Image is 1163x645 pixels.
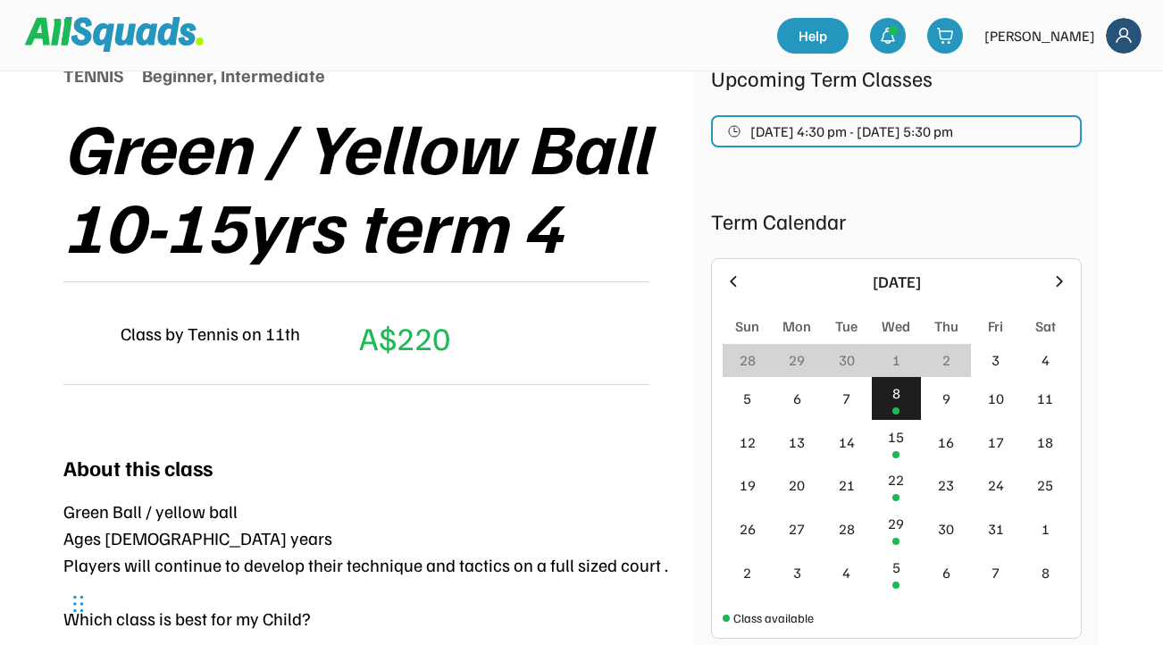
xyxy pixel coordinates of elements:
[879,27,897,45] img: bell-03%20%281%29.svg
[942,349,950,371] div: 2
[1035,315,1056,337] div: Sat
[743,562,751,583] div: 2
[988,431,1004,453] div: 17
[733,608,814,627] div: Class available
[1106,18,1142,54] img: Frame%2018.svg
[888,513,904,534] div: 29
[839,431,855,453] div: 14
[793,388,801,409] div: 6
[934,315,958,337] div: Thu
[892,382,900,404] div: 8
[839,349,855,371] div: 30
[711,115,1082,147] button: [DATE] 4:30 pm - [DATE] 5:30 pm
[740,431,756,453] div: 12
[936,27,954,45] img: shopping-cart-01%20%281%29.svg
[789,518,805,540] div: 27
[892,349,900,371] div: 1
[750,124,953,138] span: [DATE] 4:30 pm - [DATE] 5:30 pm
[1037,474,1053,496] div: 25
[988,518,1004,540] div: 31
[984,25,1095,46] div: [PERSON_NAME]
[789,474,805,496] div: 20
[988,315,1003,337] div: Fri
[942,388,950,409] div: 9
[63,106,693,264] div: Green / Yellow Ball 10-15yrs term 4
[63,312,106,355] img: IMG_2979.png
[1037,431,1053,453] div: 18
[789,349,805,371] div: 29
[991,349,1000,371] div: 3
[63,62,124,88] div: TENNIS
[938,474,954,496] div: 23
[777,18,849,54] a: Help
[892,557,900,578] div: 5
[25,17,204,51] img: Squad%20Logo.svg
[753,270,1040,294] div: [DATE]
[1042,518,1050,540] div: 1
[63,451,213,483] div: About this class
[793,562,801,583] div: 3
[839,518,855,540] div: 28
[888,426,904,448] div: 15
[740,518,756,540] div: 26
[735,315,759,337] div: Sun
[938,431,954,453] div: 16
[938,518,954,540] div: 30
[882,315,910,337] div: Wed
[142,62,325,88] div: Beginner, Intermediate
[1037,388,1053,409] div: 11
[835,315,858,337] div: Tue
[842,562,850,583] div: 4
[991,562,1000,583] div: 7
[782,315,811,337] div: Mon
[988,388,1004,409] div: 10
[121,320,300,347] div: Class by Tennis on 11th
[740,474,756,496] div: 19
[789,431,805,453] div: 13
[942,562,950,583] div: 6
[711,62,1082,94] div: Upcoming Term Classes
[743,388,751,409] div: 5
[359,314,450,362] div: A$220
[839,474,855,496] div: 21
[1042,562,1050,583] div: 8
[1042,349,1050,371] div: 4
[740,349,756,371] div: 28
[988,474,1004,496] div: 24
[888,469,904,490] div: 22
[711,205,1082,237] div: Term Calendar
[842,388,850,409] div: 7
